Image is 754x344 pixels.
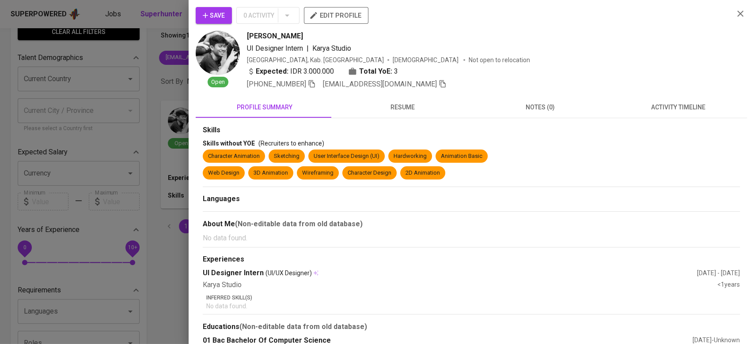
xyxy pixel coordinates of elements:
span: resume [339,102,466,113]
span: 3 [394,66,398,77]
div: [DATE] - [DATE] [697,269,740,277]
span: Save [203,10,225,21]
div: About Me [203,219,740,229]
div: Web Design [208,169,239,177]
div: Character Design [348,169,391,177]
div: Experiences [203,254,740,265]
span: [DEMOGRAPHIC_DATA] [393,56,460,64]
button: edit profile [304,7,368,24]
span: | [307,43,309,54]
div: <1 years [717,280,740,290]
div: IDR 3.000.000 [247,66,334,77]
div: 2D Animation [405,169,440,177]
span: Open [208,78,228,86]
span: [EMAIL_ADDRESS][DOMAIN_NAME] [323,80,437,88]
b: (Non-editable data from old database) [239,322,367,331]
span: activity timeline [614,102,742,113]
div: Character Animation [208,152,260,161]
button: Save [196,7,232,24]
div: [GEOGRAPHIC_DATA], Kab. [GEOGRAPHIC_DATA] [247,56,384,64]
img: 72a2283711c3b5a6f6ef222aef65450c.png [196,31,240,75]
span: profile summary [201,102,328,113]
span: [PERSON_NAME] [247,31,303,41]
div: Languages [203,194,740,204]
div: Animation Basic [441,152,482,161]
div: Hardworking [394,152,427,161]
span: Karya Studio [312,44,351,52]
span: edit profile [311,10,361,21]
div: User Interface Design (UI) [314,152,379,161]
div: Sketching [274,152,299,161]
span: Skills without YOE [203,140,255,147]
div: UI Designer Intern [203,268,697,278]
div: Karya Studio [203,280,717,290]
p: Inferred Skill(s) [206,294,740,302]
b: Total YoE: [359,66,392,77]
span: UI Designer Intern [247,44,303,52]
b: Expected: [256,66,288,77]
span: notes (0) [477,102,604,113]
span: (UI/UX Designer) [265,269,312,277]
b: (Non-editable data from old database) [235,220,363,228]
span: (Recruiters to enhance) [258,140,324,147]
div: 3D Animation [254,169,288,177]
p: No data found. [203,233,740,243]
div: Skills [203,125,740,135]
p: No data found. [206,302,740,310]
span: [PHONE_NUMBER] [247,80,306,88]
div: Wireframing [302,169,333,177]
p: Not open to relocation [469,56,530,64]
div: Educations [203,322,740,332]
span: [DATE] - Unknown [693,337,740,344]
a: edit profile [304,11,368,19]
